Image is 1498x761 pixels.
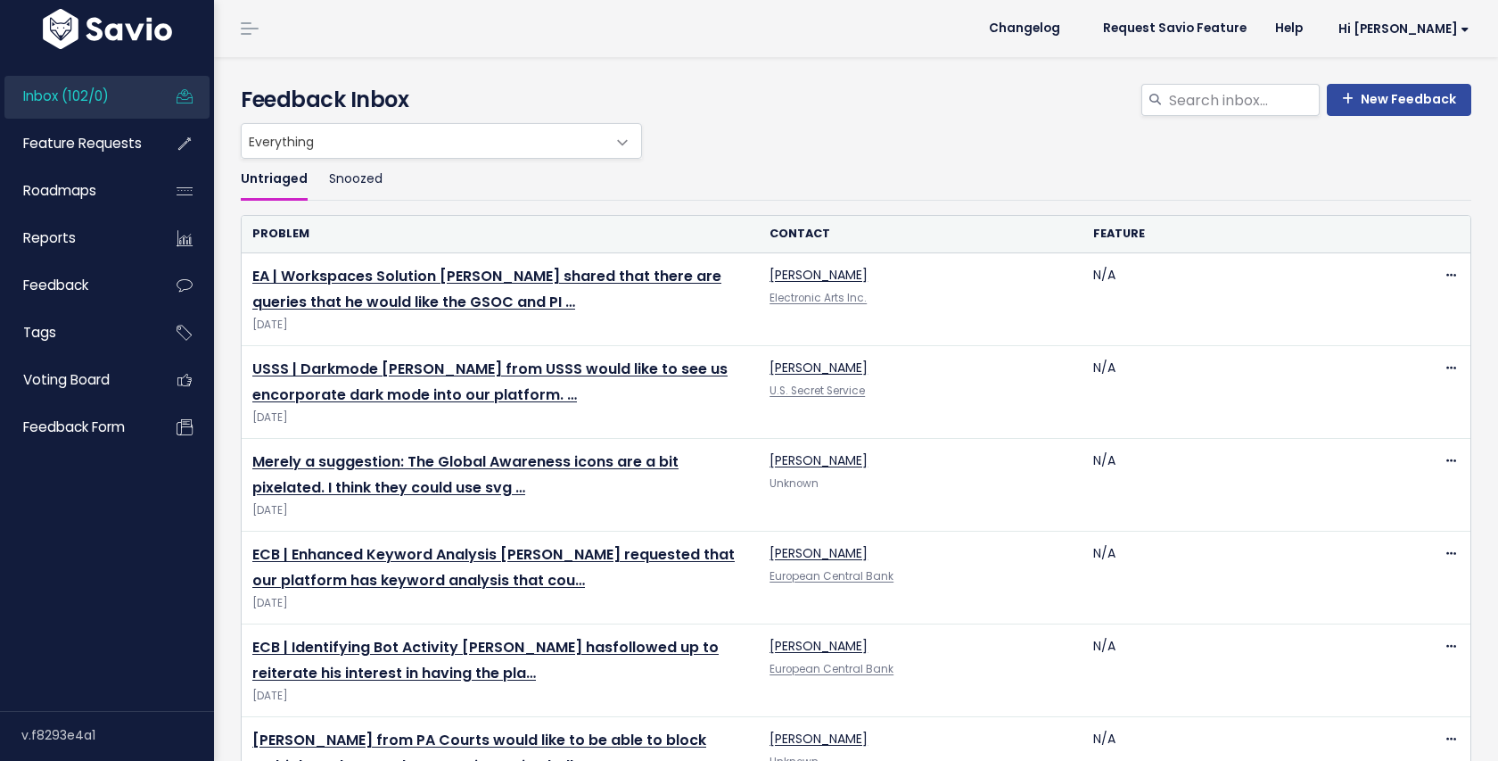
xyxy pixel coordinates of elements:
[770,662,893,676] a: European Central Bank
[770,451,868,469] a: [PERSON_NAME]
[23,87,109,105] span: Inbox (102/0)
[252,501,748,520] span: [DATE]
[1082,346,1406,439] td: N/A
[770,359,868,376] a: [PERSON_NAME]
[1167,84,1320,116] input: Search inbox...
[770,476,819,491] span: Unknown
[23,370,110,389] span: Voting Board
[23,418,125,436] span: Feedback form
[4,76,148,117] a: Inbox (102/0)
[242,216,759,252] th: Problem
[4,170,148,211] a: Roadmaps
[4,218,148,259] a: Reports
[770,569,893,583] a: European Central Bank
[4,360,148,401] a: Voting Board
[4,123,148,164] a: Feature Requests
[241,159,308,201] a: Untriaged
[252,687,748,706] span: [DATE]
[989,22,1060,35] span: Changelog
[252,451,679,498] a: Merely a suggestion: The Global Awareness icons are a bit pixelated. I think they could use svg …
[1082,216,1406,252] th: Feature
[1317,15,1484,43] a: Hi [PERSON_NAME]
[1082,625,1406,717] td: N/A
[1261,15,1317,42] a: Help
[23,228,76,247] span: Reports
[38,9,177,49] img: logo-white.9d6f32f41409.svg
[1082,532,1406,625] td: N/A
[252,316,748,335] span: [DATE]
[1338,22,1469,36] span: Hi [PERSON_NAME]
[1082,439,1406,532] td: N/A
[252,409,748,427] span: [DATE]
[770,730,868,748] a: [PERSON_NAME]
[241,123,642,159] span: Everything
[252,359,728,405] a: USSS | Darkmode [PERSON_NAME] from USSS would like to see us encorporate dark mode into our platf...
[770,384,865,398] a: U.S. Secret Service
[770,637,868,655] a: [PERSON_NAME]
[770,266,868,284] a: [PERSON_NAME]
[329,159,383,201] a: Snoozed
[1327,84,1471,116] a: New Feedback
[242,124,605,158] span: Everything
[1082,253,1406,346] td: N/A
[252,266,721,312] a: EA | Workspaces Solution [PERSON_NAME] shared that there are queries that he would like the GSOC ...
[241,84,1471,116] h4: Feedback Inbox
[759,216,1082,252] th: Contact
[4,312,148,353] a: Tags
[770,544,868,562] a: [PERSON_NAME]
[770,291,867,305] a: Electronic Arts Inc.
[23,323,56,342] span: Tags
[1089,15,1261,42] a: Request Savio Feature
[4,407,148,448] a: Feedback form
[23,181,96,200] span: Roadmaps
[252,544,735,591] a: ECB | Enhanced Keyword Analysis [PERSON_NAME] requested that our platform has keyword analysis th...
[252,637,719,683] a: ECB | Identifying Bot Activity [PERSON_NAME] hasfollowed up to reiterate his interest in having t...
[4,265,148,306] a: Feedback
[23,134,142,153] span: Feature Requests
[252,594,748,613] span: [DATE]
[241,159,1471,201] ul: Filter feature requests
[23,276,88,294] span: Feedback
[21,712,214,758] div: v.f8293e4a1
